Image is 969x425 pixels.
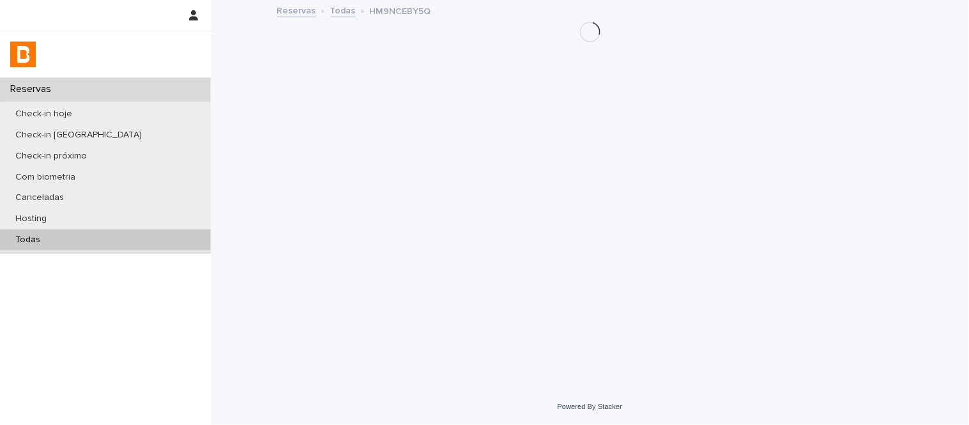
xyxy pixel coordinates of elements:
p: Check-in hoje [5,109,82,120]
p: HM9NCEBY5Q [370,3,431,17]
a: Todas [330,3,356,17]
p: Hosting [5,213,57,224]
img: zVaNuJHRTjyIjT5M9Xd5 [10,42,36,67]
p: Check-in [GEOGRAPHIC_DATA] [5,130,152,141]
p: Com biometria [5,172,86,183]
p: Canceladas [5,192,74,203]
a: Powered By Stacker [558,403,622,410]
p: Todas [5,235,50,245]
p: Check-in próximo [5,151,97,162]
a: Reservas [277,3,316,17]
p: Reservas [5,83,61,95]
